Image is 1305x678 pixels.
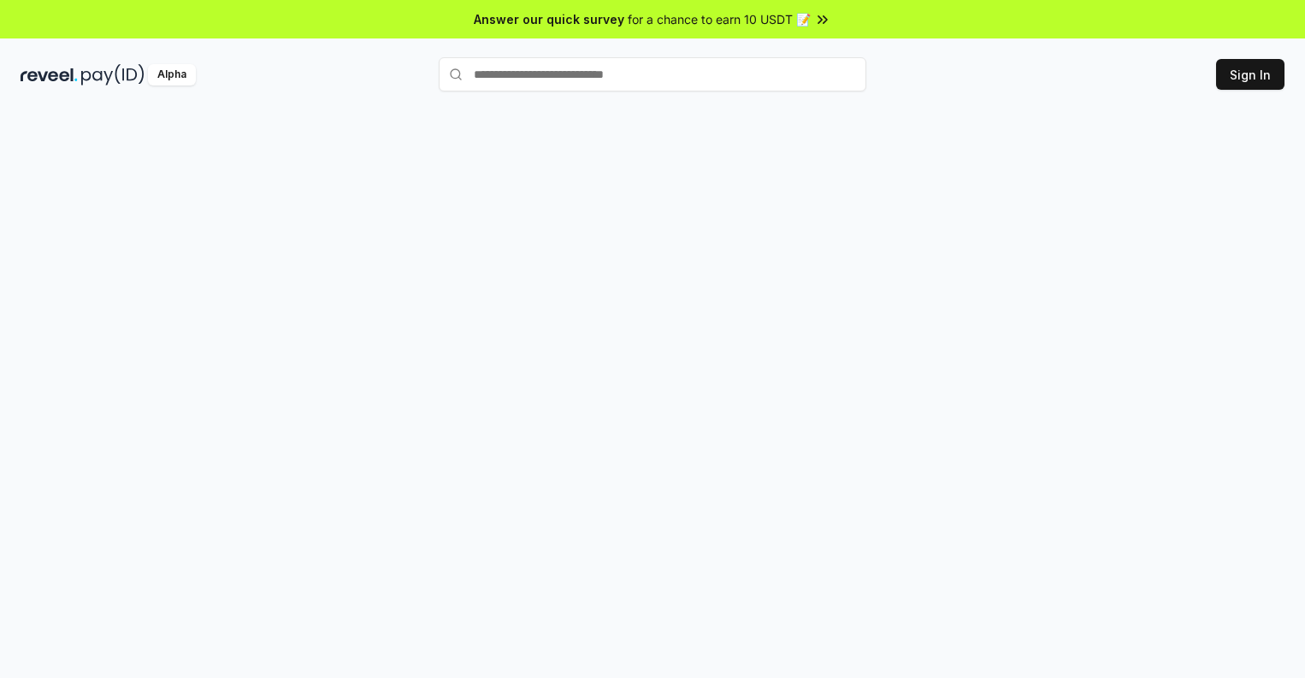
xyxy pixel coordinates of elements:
[474,10,624,28] span: Answer our quick survey
[21,64,78,85] img: reveel_dark
[628,10,811,28] span: for a chance to earn 10 USDT 📝
[81,64,145,85] img: pay_id
[148,64,196,85] div: Alpha
[1216,59,1284,90] button: Sign In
